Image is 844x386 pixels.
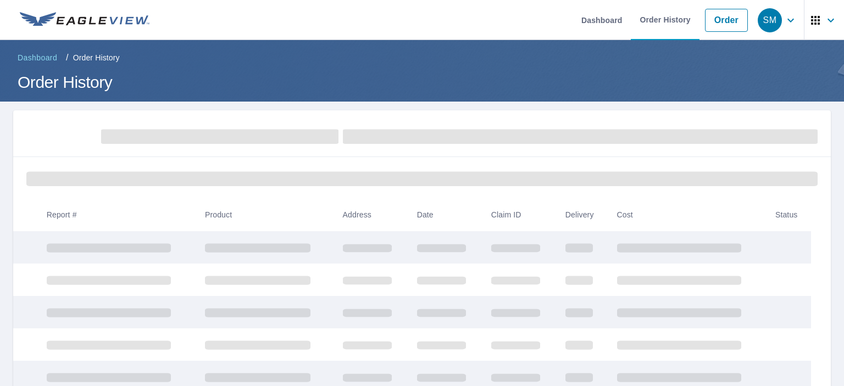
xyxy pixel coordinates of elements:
[73,52,120,63] p: Order History
[18,52,57,63] span: Dashboard
[66,51,69,64] li: /
[196,199,334,231] th: Product
[758,8,782,32] div: SM
[13,49,831,66] nav: breadcrumb
[482,199,557,231] th: Claim ID
[38,199,196,231] th: Report #
[408,199,482,231] th: Date
[705,9,748,32] a: Order
[334,199,408,231] th: Address
[13,71,831,93] h1: Order History
[557,199,608,231] th: Delivery
[608,199,767,231] th: Cost
[13,49,62,66] a: Dashboard
[20,12,149,29] img: EV Logo
[767,199,811,231] th: Status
